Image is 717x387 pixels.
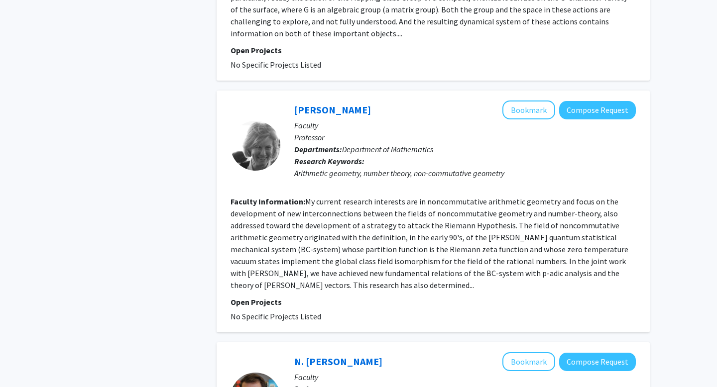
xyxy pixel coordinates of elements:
[294,355,382,368] a: N. [PERSON_NAME]
[231,311,321,321] span: No Specific Projects Listed
[231,296,636,308] p: Open Projects
[231,196,628,290] fg-read-more: My current research interests are in noncommutative arithmetic geometry and focus on the developm...
[7,342,42,380] iframe: Chat
[294,131,636,143] p: Professor
[231,44,636,56] p: Open Projects
[342,144,433,154] span: Department of Mathematics
[559,101,636,119] button: Compose Request to Katia Consani
[231,196,305,206] b: Faculty Information:
[294,371,636,383] p: Faculty
[502,352,555,371] button: Add N. Peter Armitage to Bookmarks
[294,119,636,131] p: Faculty
[294,167,636,179] div: Arithmetic geometry, number theory, non-commutative geometry
[231,60,321,70] span: No Specific Projects Listed
[294,156,364,166] b: Research Keywords:
[559,353,636,371] button: Compose Request to N. Peter Armitage
[294,103,371,116] a: [PERSON_NAME]
[294,144,342,154] b: Departments:
[502,100,555,119] button: Add Katia Consani to Bookmarks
